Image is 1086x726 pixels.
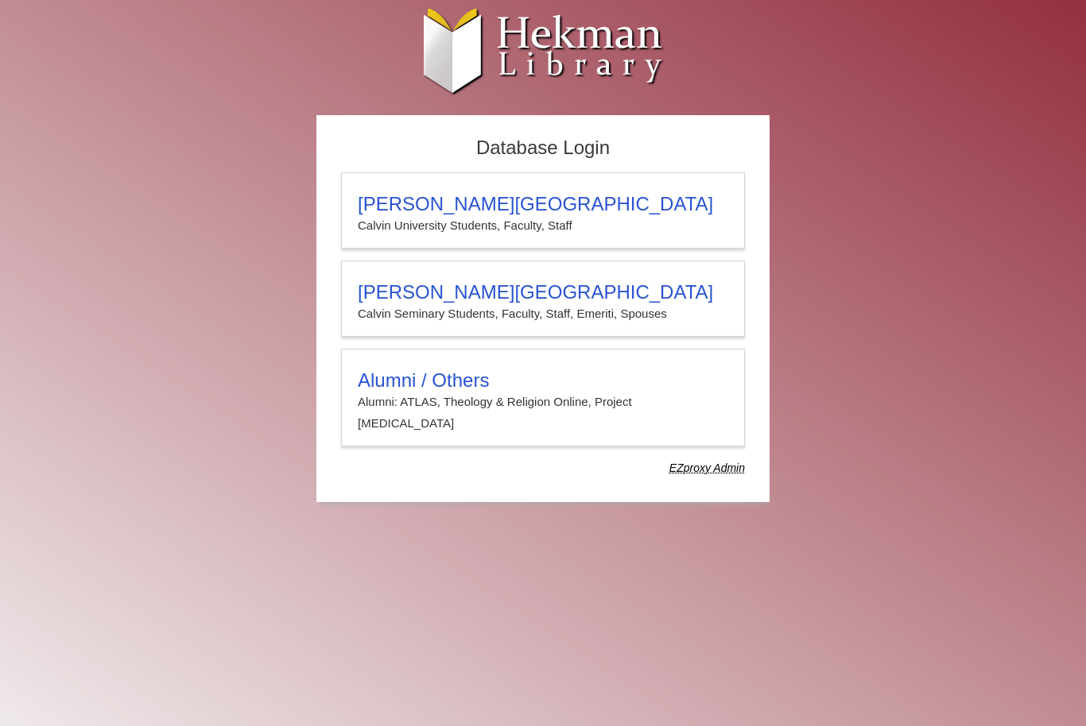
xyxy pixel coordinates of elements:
p: Calvin Seminary Students, Faculty, Staff, Emeriti, Spouses [358,303,728,324]
h3: [PERSON_NAME][GEOGRAPHIC_DATA] [358,281,728,303]
h2: Database Login [333,132,753,164]
a: [PERSON_NAME][GEOGRAPHIC_DATA]Calvin Seminary Students, Faculty, Staff, Emeriti, Spouses [341,261,745,337]
dfn: Use Alumni login [669,461,745,474]
h3: Alumni / Others [358,369,728,392]
summary: Alumni / OthersAlumni: ATLAS, Theology & Religion Online, Project [MEDICAL_DATA] [358,369,728,434]
h3: [PERSON_NAME][GEOGRAPHIC_DATA] [358,193,728,215]
p: Alumni: ATLAS, Theology & Religion Online, Project [MEDICAL_DATA] [358,392,728,434]
a: [PERSON_NAME][GEOGRAPHIC_DATA]Calvin University Students, Faculty, Staff [341,172,745,249]
p: Calvin University Students, Faculty, Staff [358,215,728,236]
